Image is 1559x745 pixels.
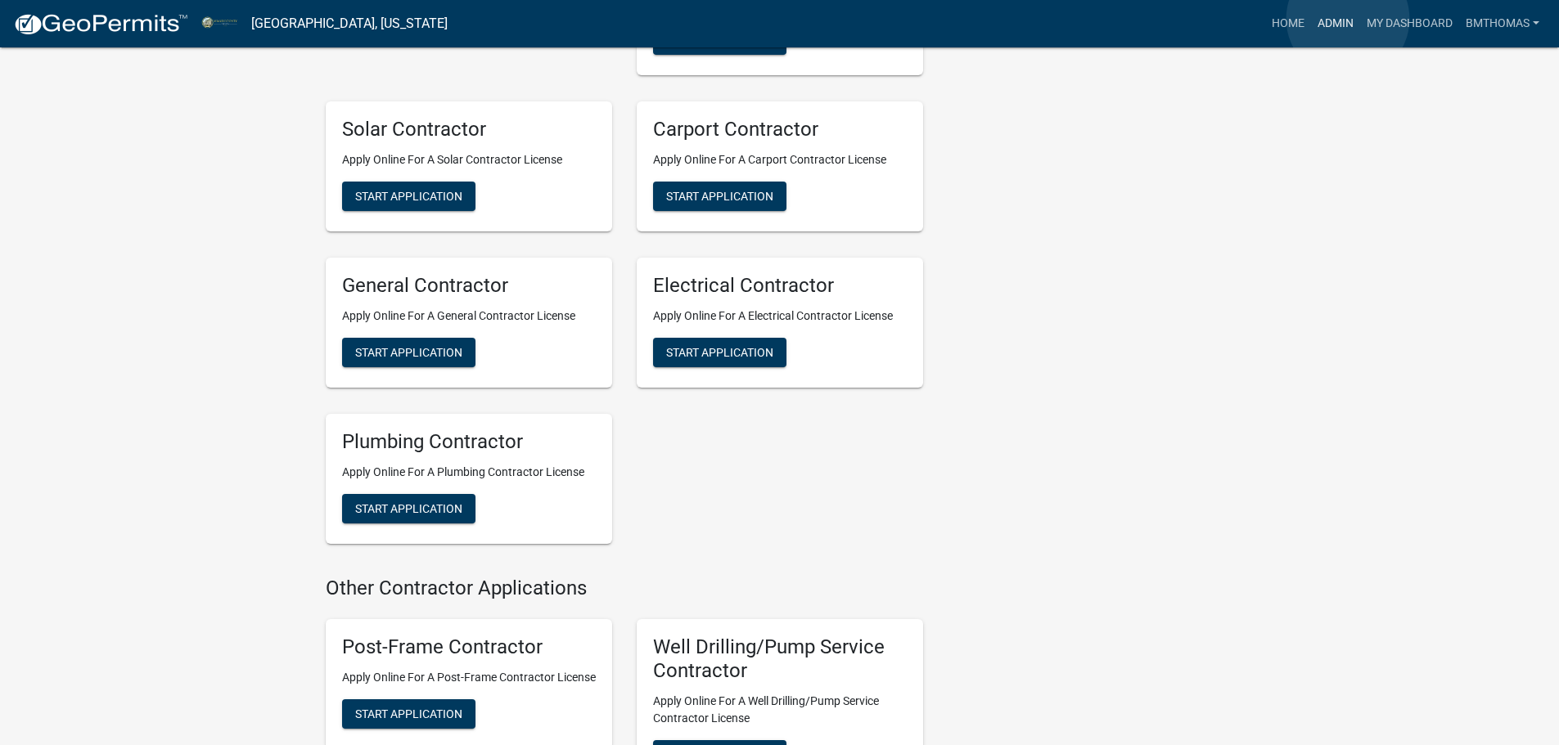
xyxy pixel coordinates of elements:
img: Miami County, Indiana [201,12,238,34]
p: Apply Online For A Electrical Contractor License [653,307,907,325]
button: Start Application [653,338,786,367]
a: [GEOGRAPHIC_DATA], [US_STATE] [251,10,448,38]
p: Apply Online For A Well Drilling/Pump Service Contractor License [653,693,907,727]
button: Start Application [342,338,475,367]
h5: Well Drilling/Pump Service Contractor [653,635,907,683]
span: Start Application [355,707,462,720]
span: Start Application [666,345,773,358]
p: Apply Online For A General Contractor License [342,307,596,325]
p: Apply Online For A Plumbing Contractor License [342,464,596,481]
h5: Electrical Contractor [653,274,907,298]
a: My Dashboard [1360,8,1459,39]
h5: Solar Contractor [342,118,596,141]
h5: Carport Contractor [653,118,907,141]
h5: Plumbing Contractor [342,430,596,454]
span: Start Application [355,190,462,203]
span: Start Application [666,190,773,203]
span: Start Application [355,345,462,358]
h4: Other Contractor Applications [326,577,923,600]
button: Start Application [653,182,786,211]
p: Apply Online For A Post-Frame Contractor License [342,669,596,686]
h5: General Contractor [342,274,596,298]
p: Apply Online For A Solar Contractor License [342,151,596,168]
a: bmthomas [1459,8,1546,39]
h5: Post-Frame Contractor [342,635,596,659]
button: Start Application [342,494,475,523]
button: Start Application [342,699,475,729]
p: Apply Online For A Carport Contractor License [653,151,907,168]
span: Start Application [355,501,462,514]
a: Home [1265,8,1311,39]
button: Start Application [342,182,475,211]
a: Admin [1311,8,1360,39]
